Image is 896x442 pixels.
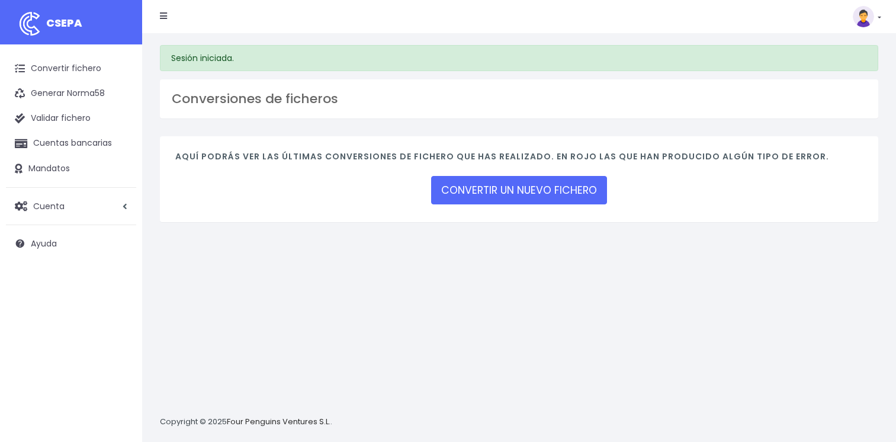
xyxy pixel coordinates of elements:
[853,6,874,27] img: profile
[6,231,136,256] a: Ayuda
[33,200,65,212] span: Cuenta
[15,9,44,39] img: logo
[6,131,136,156] a: Cuentas bancarias
[6,56,136,81] a: Convertir fichero
[6,106,136,131] a: Validar fichero
[6,156,136,181] a: Mandatos
[175,152,863,168] h4: Aquí podrás ver las últimas conversiones de fichero que has realizado. En rojo las que han produc...
[46,15,82,30] span: CSEPA
[6,81,136,106] a: Generar Norma58
[31,238,57,249] span: Ayuda
[431,176,607,204] a: CONVERTIR UN NUEVO FICHERO
[160,416,332,428] p: Copyright © 2025 .
[172,91,866,107] h3: Conversiones de ficheros
[160,45,878,71] div: Sesión iniciada.
[6,194,136,219] a: Cuenta
[227,416,330,427] a: Four Penguins Ventures S.L.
